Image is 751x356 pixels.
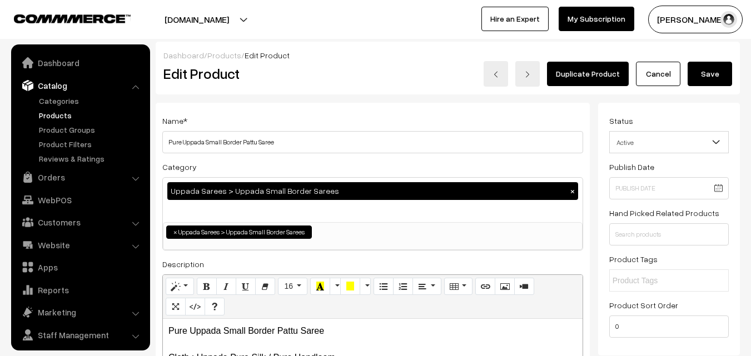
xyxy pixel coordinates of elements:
[207,51,241,60] a: Products
[162,258,204,270] label: Description
[185,298,205,315] button: Code View
[14,212,146,232] a: Customers
[36,138,146,150] a: Product Filters
[163,51,204,60] a: Dashboard
[609,253,658,265] label: Product Tags
[167,182,578,200] div: Uppada Sarees > Uppada Small Border Sarees
[568,186,578,196] button: ×
[14,235,146,255] a: Website
[14,302,146,322] a: Marketing
[216,278,236,295] button: Italic (CTRL+I)
[609,207,719,219] label: Hand Picked Related Products
[36,124,146,136] a: Product Groups
[609,131,729,153] span: Active
[609,299,678,311] label: Product Sort Order
[278,278,307,295] button: Font Size
[162,161,197,173] label: Category
[636,62,680,86] a: Cancel
[14,280,146,300] a: Reports
[163,49,732,61] div: / /
[126,6,268,33] button: [DOMAIN_NAME]
[36,95,146,107] a: Categories
[444,278,473,295] button: Table
[609,115,633,127] label: Status
[255,278,275,295] button: Remove Font Style (CTRL+\)
[36,109,146,121] a: Products
[609,223,729,245] input: Search products
[559,7,634,31] a: My Subscription
[166,225,312,239] li: Uppada Sarees > Uppada Small Border Sarees
[163,65,391,82] h2: Edit Product
[412,278,441,295] button: Paragraph
[514,278,534,295] button: Video
[284,282,293,290] span: 16
[236,278,256,295] button: Underline (CTRL+U)
[205,298,225,315] button: Help
[720,11,737,28] img: user
[166,278,194,295] button: Style
[162,115,187,127] label: Name
[14,53,146,73] a: Dashboard
[648,6,743,33] button: [PERSON_NAME]
[475,278,495,295] button: Link (CTRL+K)
[197,278,217,295] button: Bold (CTRL+B)
[14,190,146,210] a: WebPOS
[547,62,629,86] a: Duplicate Product
[14,14,131,23] img: COMMMERCE
[36,153,146,164] a: Reviews & Ratings
[173,227,177,237] span: ×
[14,325,146,345] a: Staff Management
[162,131,583,153] input: Name
[330,278,341,295] button: More Color
[609,161,654,173] label: Publish Date
[374,278,394,295] button: Unordered list (CTRL+SHIFT+NUM7)
[14,167,146,187] a: Orders
[609,177,729,199] input: Publish Date
[481,7,549,31] a: Hire an Expert
[609,315,729,338] input: Enter Number
[340,278,360,295] button: Background Color
[524,71,531,78] img: right-arrow.png
[495,278,515,295] button: Picture
[393,278,413,295] button: Ordered list (CTRL+SHIFT+NUM8)
[245,51,290,60] span: Edit Product
[688,62,732,86] button: Save
[14,257,146,277] a: Apps
[166,298,186,315] button: Full Screen
[310,278,330,295] button: Recent Color
[14,11,111,24] a: COMMMERCE
[610,133,728,152] span: Active
[14,76,146,96] a: Catalog
[613,275,710,287] input: Product Tags
[360,278,371,295] button: More Color
[493,71,499,78] img: left-arrow.png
